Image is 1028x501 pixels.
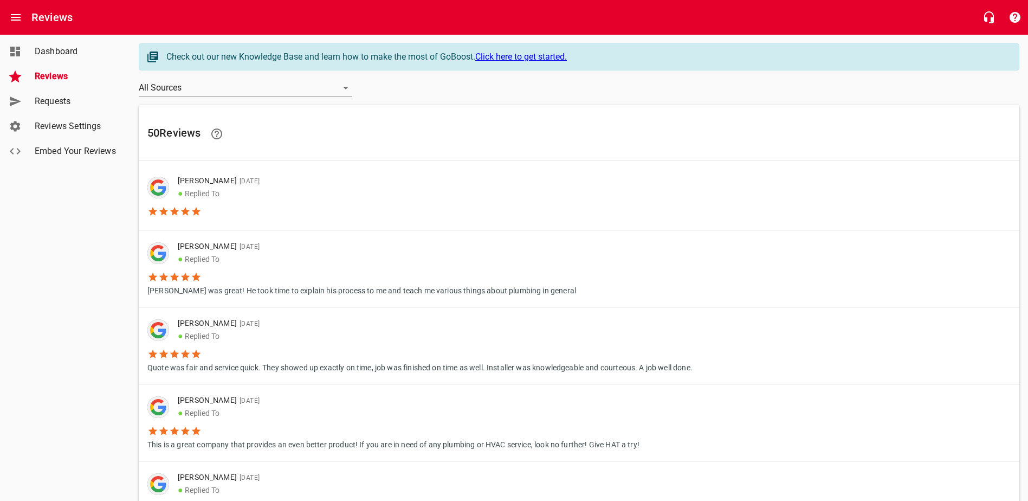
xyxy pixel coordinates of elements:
img: google-dark.png [147,177,169,198]
button: Support Portal [1002,4,1028,30]
p: Replied To [178,484,591,497]
span: Dashboard [35,45,117,58]
span: [DATE] [237,474,260,481]
img: google-dark.png [147,473,169,495]
img: google-dark.png [147,319,169,341]
div: Google [147,319,169,341]
span: [DATE] [237,177,260,185]
a: Click here to get started. [475,52,567,62]
span: ● [178,485,183,495]
p: Replied To [178,407,631,420]
span: ● [178,188,183,198]
p: Replied To [178,253,567,266]
p: Replied To [178,187,260,200]
span: [DATE] [237,243,260,251]
img: google-dark.png [147,396,169,418]
p: [PERSON_NAME] was great! He took time to explain his process to me and teach me various things ab... [147,282,576,297]
span: Reviews [35,70,117,83]
span: Reviews Settings [35,120,117,133]
a: Learn facts about why reviews are important [204,121,230,147]
a: [PERSON_NAME][DATE]●Replied ToThis is a great company that provides an even better product! If yo... [139,384,1019,461]
p: Quote was fair and service quick. They showed up exactly on time, job was finished on time as wel... [147,359,693,374]
div: Google [147,177,169,198]
div: Google [147,242,169,264]
span: ● [178,408,183,418]
p: [PERSON_NAME] [178,175,260,187]
a: [PERSON_NAME][DATE]●Replied To [139,165,1019,230]
p: Replied To [178,330,684,343]
div: Google [147,473,169,495]
p: [PERSON_NAME] [178,472,591,484]
span: ● [178,331,183,341]
img: google-dark.png [147,242,169,264]
a: [PERSON_NAME][DATE]●Replied To[PERSON_NAME] was great! He took time to explain his process to me ... [139,230,1019,307]
h6: 50 Review s [147,121,1011,147]
span: Requests [35,95,117,108]
span: [DATE] [237,320,260,327]
span: [DATE] [237,397,260,404]
span: ● [178,254,183,264]
button: Open drawer [3,4,29,30]
div: Check out our new Knowledge Base and learn how to make the most of GoBoost. [166,50,1008,63]
h6: Reviews [31,9,73,26]
p: This is a great company that provides an even better product! If you are in need of any plumbing ... [147,436,639,451]
div: Google [147,396,169,418]
div: All Sources [139,79,352,97]
p: [PERSON_NAME] [178,395,631,407]
p: [PERSON_NAME] [178,241,567,253]
p: [PERSON_NAME] [178,318,684,330]
a: [PERSON_NAME][DATE]●Replied ToQuote was fair and service quick. They showed up exactly on time, j... [139,307,1019,384]
span: Embed Your Reviews [35,145,117,158]
button: Live Chat [976,4,1002,30]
